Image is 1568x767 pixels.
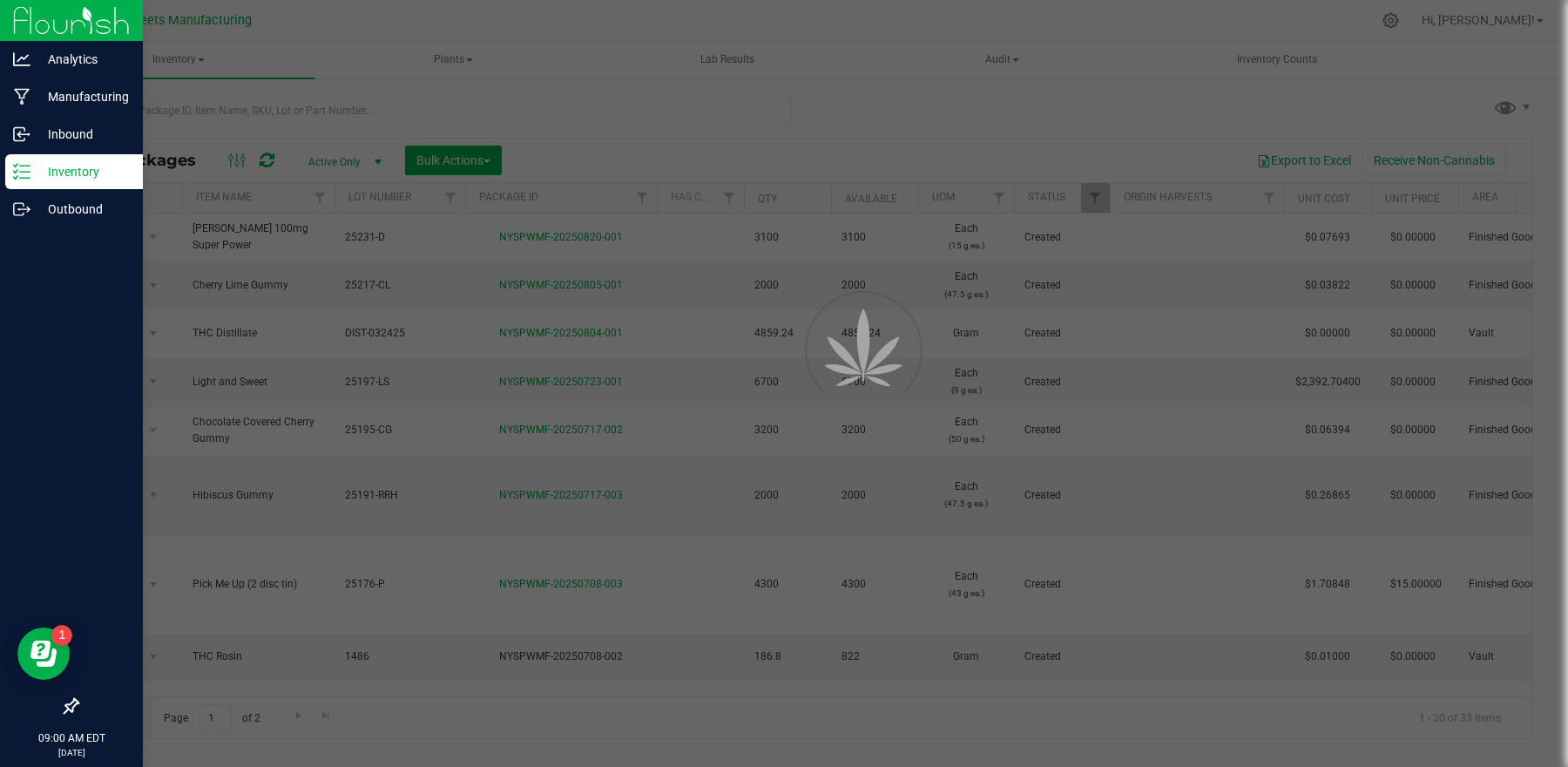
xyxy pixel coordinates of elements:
[30,86,135,107] p: Manufacturing
[17,628,70,680] iframe: Resource center
[13,163,30,180] inline-svg: Inventory
[8,730,135,746] p: 09:00 AM EDT
[30,124,135,145] p: Inbound
[51,625,72,646] iframe: Resource center unread badge
[30,161,135,182] p: Inventory
[30,49,135,70] p: Analytics
[13,126,30,143] inline-svg: Inbound
[30,199,135,220] p: Outbound
[13,200,30,218] inline-svg: Outbound
[8,746,135,759] p: [DATE]
[13,88,30,105] inline-svg: Manufacturing
[13,51,30,68] inline-svg: Analytics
